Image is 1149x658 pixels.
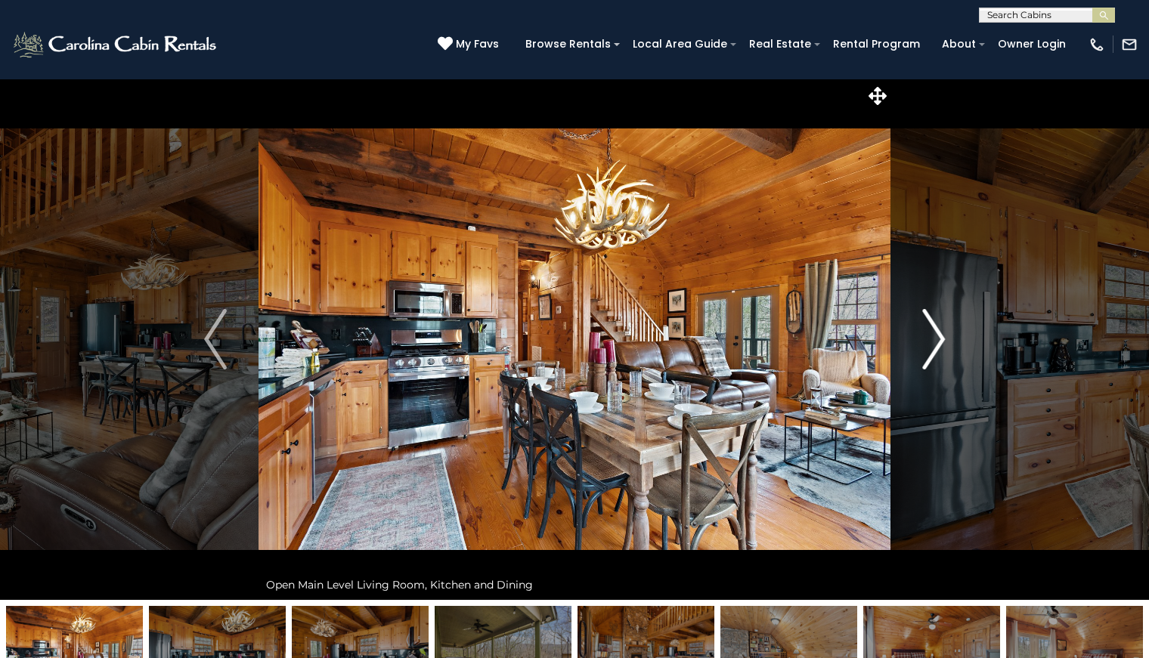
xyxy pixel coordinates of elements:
[825,32,928,56] a: Rental Program
[172,79,259,600] button: Previous
[204,309,227,369] img: arrow
[922,309,945,369] img: arrow
[990,32,1073,56] a: Owner Login
[11,29,221,60] img: White-1-2.png
[1089,36,1105,53] img: phone-regular-white.png
[934,32,983,56] a: About
[456,36,499,52] span: My Favs
[1121,36,1138,53] img: mail-regular-white.png
[890,79,977,600] button: Next
[518,32,618,56] a: Browse Rentals
[742,32,819,56] a: Real Estate
[259,570,890,600] div: Open Main Level Living Room, Kitchen and Dining
[438,36,503,53] a: My Favs
[625,32,735,56] a: Local Area Guide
